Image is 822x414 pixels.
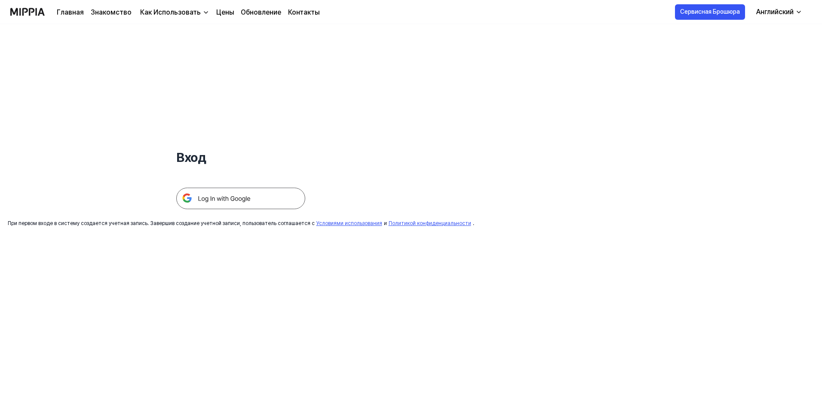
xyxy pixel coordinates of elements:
ya-tr-span: Сервисная Брошюра [680,7,740,16]
ya-tr-span: Английский [756,8,794,16]
ya-tr-span: Обновление [241,8,281,16]
img: вниз [202,9,209,16]
ya-tr-span: Как Использовать [140,8,201,16]
button: Сервисная Брошюра [675,4,745,20]
ya-tr-span: Знакомство [91,8,132,16]
ya-tr-span: и [384,220,387,226]
a: Условиями использования [316,220,382,226]
a: Цены [216,7,234,18]
a: Контакты [288,7,319,18]
a: Обновление [241,7,281,18]
ya-tr-span: При первом входе в систему создается учетная запись. Завершив создание учетной записи, пользовате... [8,220,315,226]
a: Главная [57,7,84,18]
button: Как Использовать [138,7,209,18]
ya-tr-span: Контакты [288,8,319,16]
a: Политикой конфиденциальности [389,220,471,226]
img: Кнопка входа в Google [176,188,305,209]
button: Английский [749,3,807,21]
ya-tr-span: Цены [216,8,234,16]
ya-tr-span: . [473,220,474,226]
ya-tr-span: Главная [57,8,84,16]
a: Знакомство [91,7,132,18]
ya-tr-span: Вход [176,149,206,165]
